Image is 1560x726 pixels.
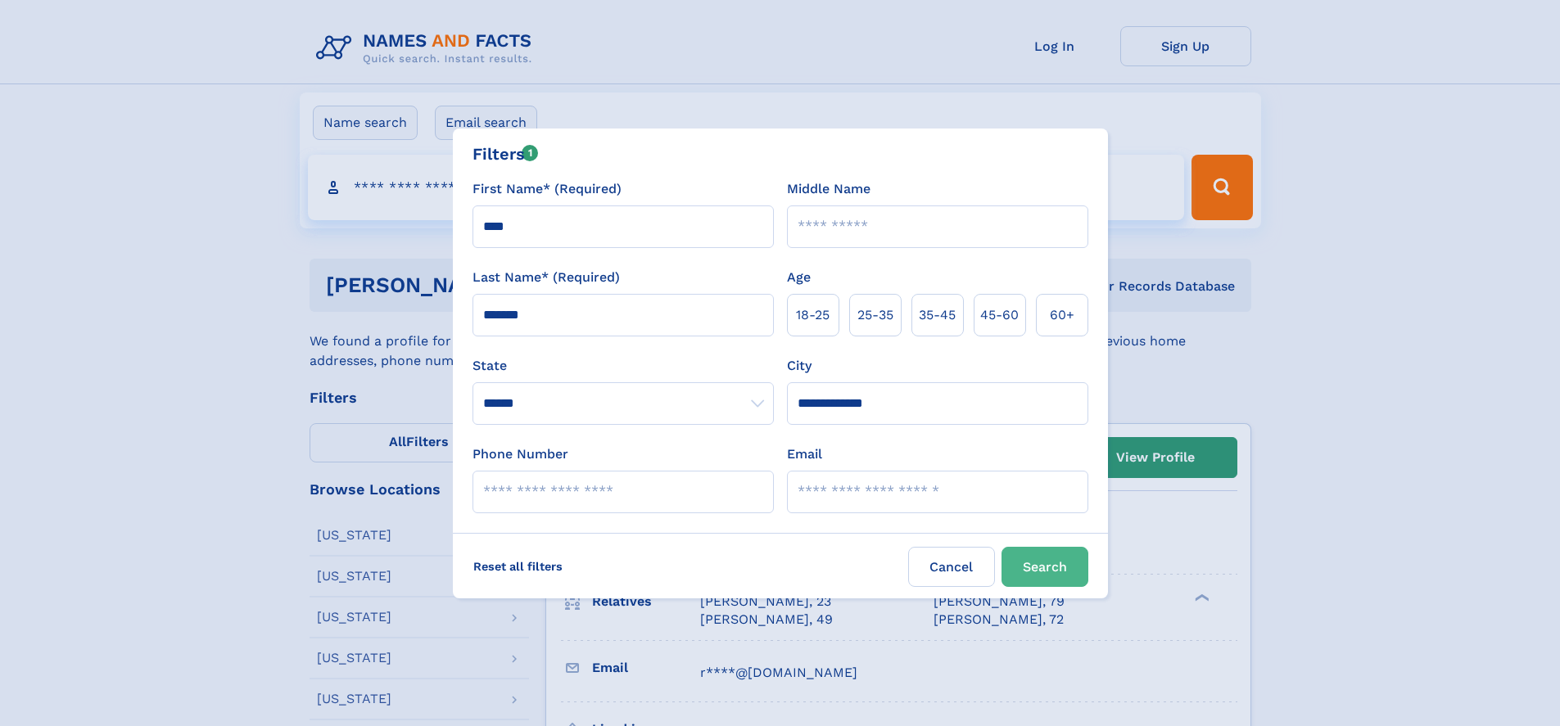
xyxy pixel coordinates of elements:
[857,305,893,325] span: 25‑35
[463,547,573,586] label: Reset all filters
[473,268,620,287] label: Last Name* (Required)
[1050,305,1074,325] span: 60+
[1002,547,1088,587] button: Search
[787,444,822,464] label: Email
[473,142,539,166] div: Filters
[796,305,830,325] span: 18‑25
[787,179,870,199] label: Middle Name
[787,268,811,287] label: Age
[787,356,812,376] label: City
[908,547,995,587] label: Cancel
[473,179,622,199] label: First Name* (Required)
[980,305,1019,325] span: 45‑60
[919,305,956,325] span: 35‑45
[473,444,568,464] label: Phone Number
[473,356,774,376] label: State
